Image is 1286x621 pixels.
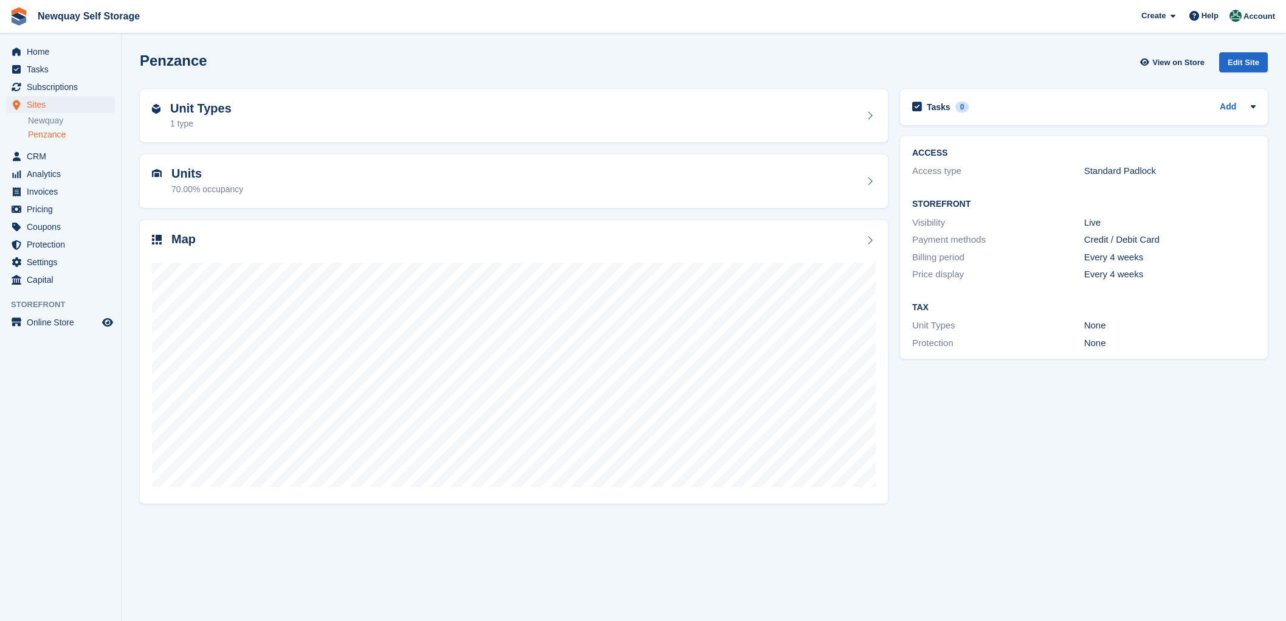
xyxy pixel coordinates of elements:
[912,319,1084,333] div: Unit Types
[171,232,196,246] h2: Map
[27,165,100,182] span: Analytics
[27,183,100,200] span: Invoices
[1084,319,1256,333] div: None
[1084,233,1256,247] div: Credit / Debit Card
[1152,57,1205,69] span: View on Store
[1219,52,1268,72] div: Edit Site
[1243,10,1275,23] span: Account
[912,251,1084,265] div: Billing period
[6,236,115,253] a: menu
[927,102,951,113] h2: Tasks
[1084,216,1256,230] div: Live
[11,299,121,311] span: Storefront
[170,102,232,116] h2: Unit Types
[1202,10,1219,22] span: Help
[1138,52,1209,72] a: View on Store
[912,164,1084,178] div: Access type
[140,220,888,504] a: Map
[912,216,1084,230] div: Visibility
[140,154,888,208] a: Units 70.00% occupancy
[27,201,100,218] span: Pricing
[6,43,115,60] a: menu
[171,183,243,196] div: 70.00% occupancy
[140,89,888,143] a: Unit Types 1 type
[1084,251,1256,265] div: Every 4 weeks
[6,78,115,95] a: menu
[27,96,100,113] span: Sites
[912,148,1256,158] h2: ACCESS
[27,61,100,78] span: Tasks
[170,117,232,130] div: 1 type
[912,199,1256,209] h2: Storefront
[6,271,115,288] a: menu
[6,61,115,78] a: menu
[27,236,100,253] span: Protection
[6,183,115,200] a: menu
[27,148,100,165] span: CRM
[27,78,100,95] span: Subscriptions
[27,271,100,288] span: Capital
[10,7,28,26] img: stora-icon-8386f47178a22dfd0bd8f6a31ec36ba5ce8667c1dd55bd0f319d3a0aa187defe.svg
[152,169,162,178] img: unit-icn-7be61d7bf1b0ce9d3e12c5938cc71ed9869f7b940bace4675aadf7bd6d80202e.svg
[1229,10,1242,22] img: JON
[1084,164,1256,178] div: Standard Padlock
[6,201,115,218] a: menu
[912,233,1084,247] div: Payment methods
[33,6,145,26] a: Newquay Self Storage
[1084,268,1256,282] div: Every 4 weeks
[1220,100,1236,114] a: Add
[912,336,1084,350] div: Protection
[140,52,207,69] h2: Penzance
[6,148,115,165] a: menu
[1219,52,1268,77] a: Edit Site
[1084,336,1256,350] div: None
[27,314,100,331] span: Online Store
[6,165,115,182] a: menu
[6,218,115,235] a: menu
[27,254,100,271] span: Settings
[6,254,115,271] a: menu
[100,315,115,330] a: Preview store
[6,314,115,331] a: menu
[955,102,969,113] div: 0
[1141,10,1166,22] span: Create
[28,115,115,127] a: Newquay
[171,167,243,181] h2: Units
[27,218,100,235] span: Coupons
[28,129,115,141] a: Penzance
[6,96,115,113] a: menu
[912,303,1256,313] h2: Tax
[152,235,162,245] img: map-icn-33ee37083ee616e46c38cad1a60f524a97daa1e2b2c8c0bc3eb3415660979fc1.svg
[912,268,1084,282] div: Price display
[27,43,100,60] span: Home
[152,104,160,114] img: unit-type-icn-2b2737a686de81e16bb02015468b77c625bbabd49415b5ef34ead5e3b44a266d.svg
